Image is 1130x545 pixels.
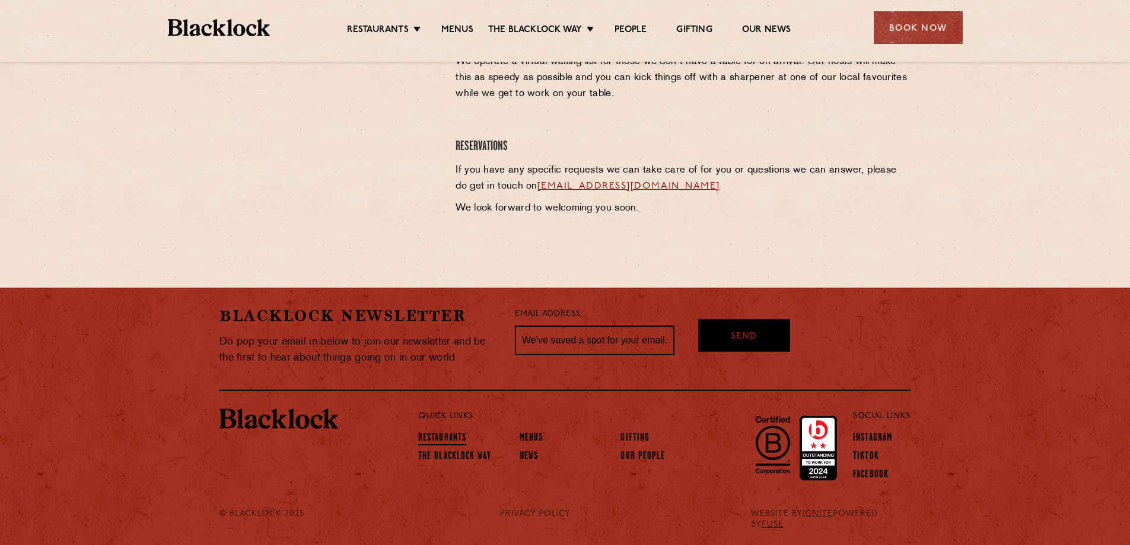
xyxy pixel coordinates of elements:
[731,330,757,344] span: Send
[456,139,911,155] h4: Reservations
[853,469,889,482] a: Facebook
[211,509,329,530] div: © Blacklock 2025
[520,432,543,445] a: Menus
[615,24,647,37] a: People
[676,24,712,37] a: Gifting
[803,509,833,518] a: IGNITE
[347,24,409,37] a: Restaurants
[515,308,580,321] label: Email Address
[520,451,538,464] a: News
[456,200,911,216] p: We look forward to welcoming you soon.
[537,181,720,191] a: [EMAIL_ADDRESS][DOMAIN_NAME]
[800,416,837,481] img: Accred_2023_2star.png
[620,451,665,464] a: Our People
[853,432,892,445] a: Instagram
[168,19,270,36] img: BL_Textured_Logo-footer-cropped.svg
[853,451,879,464] a: TikTok
[515,326,674,355] input: We’ve saved a spot for your email...
[742,24,791,37] a: Our News
[418,451,491,464] a: The Blacklock Way
[500,509,571,519] a: PRIVACY POLICY
[853,409,911,424] p: Social Links
[456,54,911,102] p: We operate a virtual waiting list for those we don’t have a table for on arrival. Our hosts will ...
[742,509,919,530] div: WEBSITE BY POWERED BY
[488,24,582,37] a: The Blacklock Way
[620,432,650,445] a: Gifting
[762,520,784,529] a: FUSE
[219,334,497,366] p: Do pop your email in below to join our newsletter and be the first to hear about things going on ...
[441,24,473,37] a: Menus
[219,305,497,326] h2: Blacklock Newsletter
[418,432,466,445] a: Restaurants
[749,409,797,480] img: B-Corp-Logo-Black-RGB.svg
[418,409,814,424] p: Quick Links
[874,11,963,44] div: Book Now
[456,162,911,195] p: If you have any specific requests we can take care of for you or questions we can answer, please ...
[219,409,338,429] img: BL_Textured_Logo-footer-cropped.svg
